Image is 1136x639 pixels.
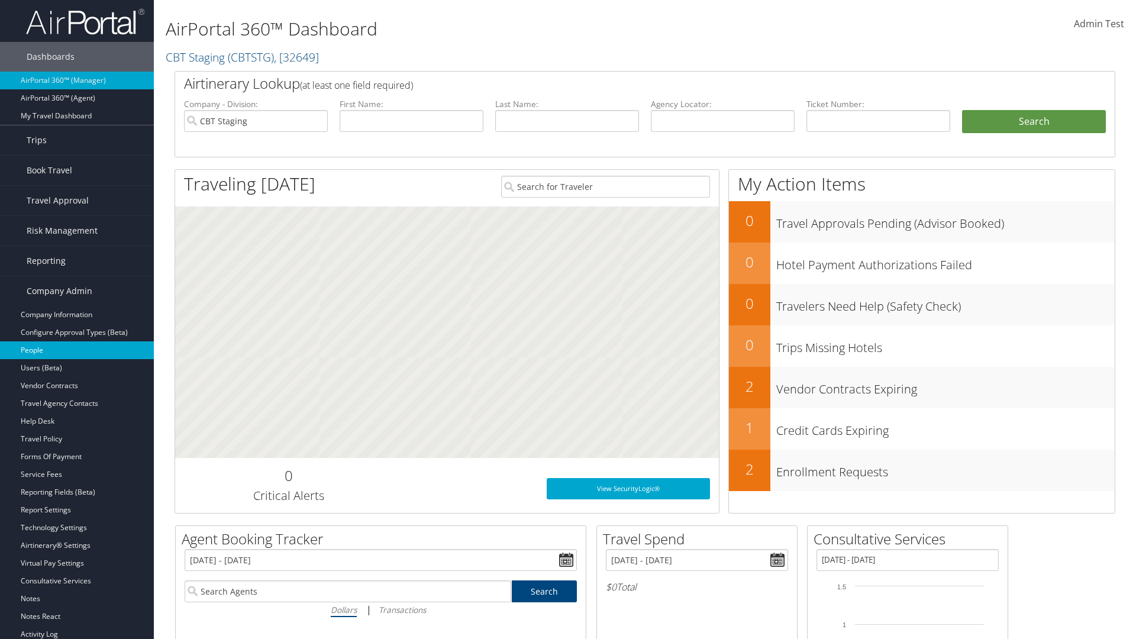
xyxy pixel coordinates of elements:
h1: My Action Items [729,172,1115,196]
a: 0Travelers Need Help (Safety Check) [729,284,1115,325]
h2: 0 [729,252,770,272]
span: Travel Approval [27,186,89,215]
h2: 0 [729,335,770,355]
a: 0Hotel Payment Authorizations Failed [729,243,1115,284]
h6: Total [606,580,788,593]
h2: Consultative Services [814,529,1008,549]
h2: 0 [729,293,770,314]
h2: 2 [729,459,770,479]
label: Company - Division: [184,98,328,110]
span: Reporting [27,246,66,276]
a: Search [512,580,577,602]
span: Dashboards [27,42,75,72]
label: First Name: [340,98,483,110]
h2: Airtinerary Lookup [184,73,1028,93]
h3: Travel Approvals Pending (Advisor Booked) [776,209,1115,232]
span: , [ 32649 ] [274,49,319,65]
a: View SecurityLogic® [547,478,710,499]
h2: 0 [184,466,393,486]
h3: Trips Missing Hotels [776,334,1115,356]
span: (at least one field required) [300,79,413,92]
h3: Critical Alerts [184,488,393,504]
button: Search [962,110,1106,134]
a: 2Vendor Contracts Expiring [729,367,1115,408]
a: 0Trips Missing Hotels [729,325,1115,367]
span: Trips [27,125,47,155]
div: | [185,602,577,617]
tspan: 1 [843,621,846,628]
a: 0Travel Approvals Pending (Advisor Booked) [729,201,1115,243]
span: Risk Management [27,216,98,246]
span: Book Travel [27,156,72,185]
h1: AirPortal 360™ Dashboard [166,17,805,41]
h3: Hotel Payment Authorizations Failed [776,251,1115,273]
a: Admin Test [1074,6,1124,43]
img: airportal-logo.png [26,8,144,35]
input: Search for Traveler [501,176,710,198]
label: Last Name: [495,98,639,110]
h3: Credit Cards Expiring [776,417,1115,439]
h2: Agent Booking Tracker [182,529,586,549]
h2: 0 [729,211,770,231]
h2: 2 [729,376,770,396]
h3: Travelers Need Help (Safety Check) [776,292,1115,315]
span: $0 [606,580,617,593]
h3: Enrollment Requests [776,458,1115,480]
label: Ticket Number: [806,98,950,110]
a: 1Credit Cards Expiring [729,408,1115,450]
i: Transactions [379,604,426,615]
label: Agency Locator: [651,98,795,110]
tspan: 1.5 [837,583,846,590]
h3: Vendor Contracts Expiring [776,375,1115,398]
i: Dollars [331,604,357,615]
h2: Travel Spend [603,529,797,549]
h1: Traveling [DATE] [184,172,315,196]
span: Admin Test [1074,17,1124,30]
input: Search Agents [185,580,511,602]
span: ( CBTSTG ) [228,49,274,65]
a: 2Enrollment Requests [729,450,1115,491]
a: CBT Staging [166,49,319,65]
span: Company Admin [27,276,92,306]
h2: 1 [729,418,770,438]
